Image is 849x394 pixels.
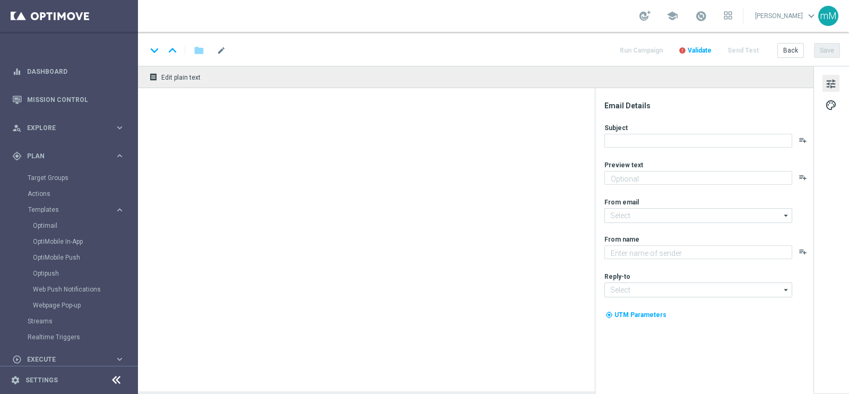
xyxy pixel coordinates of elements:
a: Mission Control [27,85,125,114]
i: settings [11,375,20,385]
a: Web Push Notifications [33,285,110,294]
a: OptiMobile Push [33,253,110,262]
div: Email Details [604,101,812,110]
a: Settings [25,377,58,383]
button: folder [193,42,205,59]
input: Select [604,208,792,223]
button: Mission Control [12,96,125,104]
label: Subject [604,124,628,132]
div: OptiMobile Push [33,250,137,265]
button: receipt Edit plain text [146,70,205,84]
div: Explore [12,123,115,133]
button: person_search Explore keyboard_arrow_right [12,124,125,132]
i: equalizer [12,67,22,76]
span: keyboard_arrow_down [805,10,817,22]
div: mM [818,6,838,26]
a: Optimail [33,221,110,230]
div: Execute [12,355,115,364]
a: Dashboard [27,57,125,85]
a: Streams [28,317,110,326]
div: Realtime Triggers [28,329,137,345]
i: keyboard_arrow_right [115,151,125,161]
button: palette [822,96,839,113]
div: Optipush [33,265,137,281]
div: Web Push Notifications [33,281,137,297]
i: folder [194,44,204,57]
i: keyboard_arrow_down [146,42,162,58]
i: arrow_drop_down [781,209,792,222]
div: Templates [28,207,115,213]
span: Edit plain text [161,74,201,81]
label: From name [604,235,639,244]
i: person_search [12,123,22,133]
a: OptiMobile In-App [33,237,110,246]
button: play_circle_outline Execute keyboard_arrow_right [12,355,125,364]
button: playlist_add [799,247,807,256]
button: tune [822,75,839,92]
div: Templates [28,202,137,313]
div: Streams [28,313,137,329]
i: play_circle_outline [12,355,22,364]
a: Optipush [33,269,110,278]
label: Reply-to [604,272,630,281]
button: playlist_add [799,173,807,182]
div: Target Groups [28,170,137,186]
i: error [679,47,686,54]
input: Select [604,282,792,297]
button: Templates keyboard_arrow_right [28,205,125,214]
button: equalizer Dashboard [12,67,125,76]
i: keyboard_arrow_right [115,205,125,215]
a: [PERSON_NAME]keyboard_arrow_down [754,8,818,24]
label: From email [604,198,639,207]
div: Dashboard [12,57,125,85]
span: Explore [27,125,115,131]
span: Templates [28,207,104,213]
div: Webpage Pop-up [33,297,137,313]
span: tune [825,77,837,91]
span: palette [825,98,837,112]
a: Target Groups [28,174,110,182]
i: arrow_drop_down [781,283,792,297]
i: gps_fixed [12,151,22,161]
button: playlist_add [799,136,807,144]
a: Realtime Triggers [28,333,110,341]
button: my_location UTM Parameters [604,309,668,321]
div: Optimail [33,218,137,234]
a: Actions [28,190,110,198]
i: keyboard_arrow_right [115,123,125,133]
button: Save [814,43,840,58]
span: school [666,10,678,22]
button: error Validate [677,44,713,58]
span: Execute [27,356,115,363]
div: Plan [12,151,115,161]
span: Validate [688,47,712,54]
button: gps_fixed Plan keyboard_arrow_right [12,152,125,160]
label: Preview text [604,161,643,169]
i: keyboard_arrow_up [164,42,180,58]
span: UTM Parameters [614,311,666,319]
div: OptiMobile In-App [33,234,137,250]
a: Webpage Pop-up [33,301,110,310]
div: Mission Control [12,85,125,114]
button: Back [777,43,804,58]
span: mode_edit [216,46,226,55]
i: my_location [605,311,613,319]
div: Actions [28,186,137,202]
span: Plan [27,153,115,159]
i: keyboard_arrow_right [115,354,125,364]
i: receipt [149,73,158,81]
